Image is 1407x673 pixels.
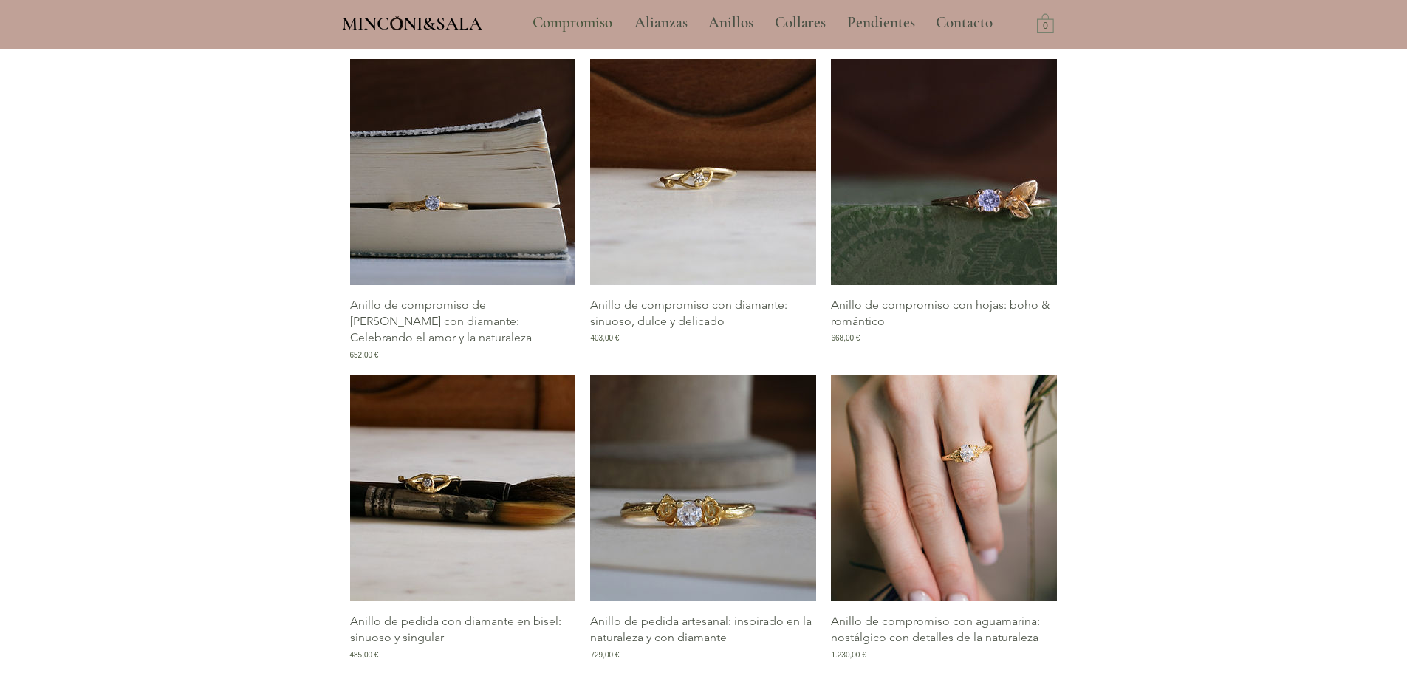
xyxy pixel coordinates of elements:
[831,613,1057,660] a: Anillo de compromiso con aguamarina: nostálgico con detalles de la naturaleza1.230,00 €
[391,16,403,30] img: Minconi Sala
[623,4,697,41] a: Alianzas
[697,4,764,41] a: Anillos
[764,4,836,41] a: Collares
[590,59,816,361] div: Galería de Anillo de compromiso con diamante: sinuoso, dulce y delicado
[831,375,1057,660] div: Galería de Anillo de compromiso con aguamarina: nostálgico con detalles de la naturaleza
[831,297,1057,330] p: Anillo de compromiso con hojas: boho & romántico
[590,332,619,344] span: 403,00 €
[350,297,576,346] p: Anillo de compromiso de [PERSON_NAME] con diamante: Celebrando el amor y la naturaleza
[928,4,1000,41] p: Contacto
[836,4,925,41] a: Pendientes
[342,10,482,34] a: MINCONI&SALA
[1043,21,1048,32] text: 0
[350,375,576,660] div: Galería de Anillo de pedida con diamante en bisel: sinuoso y singular
[350,59,576,361] div: Galería de Anillo de compromiso de rama con diamante: Celebrando el amor y la naturaleza
[627,4,695,41] p: Alianzas
[350,649,379,660] span: 485,00 €
[831,59,1057,361] div: Galería de Anillo de compromiso con hojas: boho & romántico
[831,297,1057,361] a: Anillo de compromiso con hojas: boho & romántico668,00 €
[350,613,576,646] p: Anillo de pedida con diamante en bisel: sinuoso y singular
[925,4,1004,41] a: Contacto
[590,649,619,660] span: 729,00 €
[525,4,620,41] p: Compromiso
[521,4,623,41] a: Compromiso
[590,613,816,660] a: Anillo de pedida artesanal: inspirado en la naturaleza y con diamante729,00 €
[342,13,482,35] span: MINCONI&SALA
[590,375,816,660] div: Galería de Anillo de pedida artesanal: inspirado en la naturaleza y con diamante
[590,297,816,361] a: Anillo de compromiso con diamante: sinuoso, dulce y delicado403,00 €
[831,649,866,660] span: 1.230,00 €
[831,613,1057,646] p: Anillo de compromiso con aguamarina: nostálgico con detalles de la naturaleza
[350,297,576,361] a: Anillo de compromiso de [PERSON_NAME] con diamante: Celebrando el amor y la naturaleza652,00 €
[590,613,816,646] p: Anillo de pedida artesanal: inspirado en la naturaleza y con diamante
[1037,13,1054,33] a: Carrito con 0 ítems
[831,332,860,344] span: 668,00 €
[840,4,922,41] p: Pendientes
[701,4,761,41] p: Anillos
[493,4,1033,41] nav: Sitio
[350,613,576,660] a: Anillo de pedida con diamante en bisel: sinuoso y singular485,00 €
[767,4,833,41] p: Collares
[350,349,379,361] span: 652,00 €
[590,297,816,330] p: Anillo de compromiso con diamante: sinuoso, dulce y delicado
